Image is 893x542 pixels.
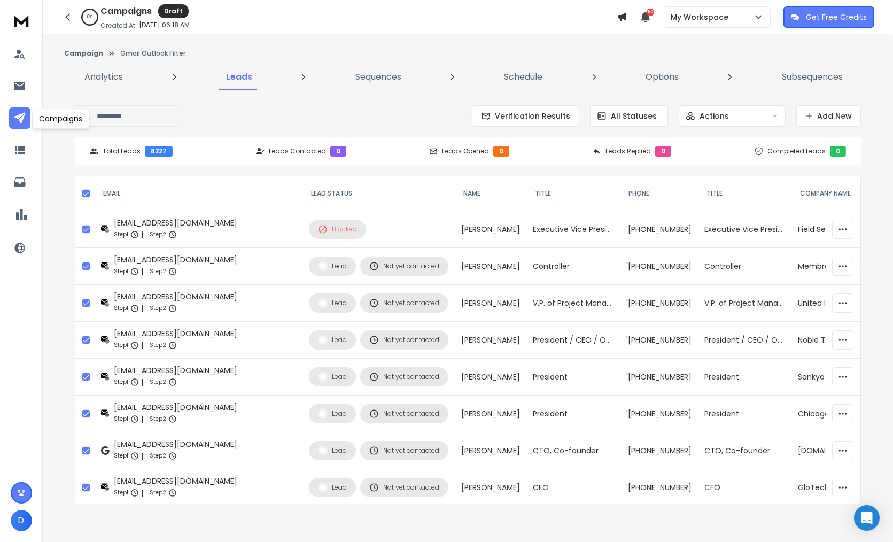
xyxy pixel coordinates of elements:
[87,14,92,20] p: 0 %
[698,359,791,396] td: President
[220,64,259,90] a: Leads
[526,396,620,432] td: President
[369,409,439,419] div: Not yet contacted
[11,510,32,531] button: D
[782,71,843,83] p: Subsequences
[671,12,733,22] p: My Workspace
[698,396,791,432] td: President
[791,359,885,396] td: Sankyo Automation
[114,402,237,413] div: [EMAIL_ADDRESS][DOMAIN_NAME]
[302,176,455,211] th: LEAD STATUS
[100,5,152,18] h1: Campaigns
[141,340,143,351] p: |
[84,71,123,83] p: Analytics
[114,377,128,388] p: Step 1
[114,414,128,424] p: Step 1
[64,49,103,58] button: Campaign
[620,248,698,285] td: '[PHONE_NUMBER]
[791,285,885,322] td: United Industries Group
[620,396,698,432] td: '[PHONE_NUMBER]
[498,64,549,90] a: Schedule
[796,105,861,127] button: Add New
[318,335,347,345] div: Lead
[114,291,237,302] div: [EMAIL_ADDRESS][DOMAIN_NAME]
[150,451,166,461] p: Step 2
[491,111,570,121] span: Verification Results
[472,105,579,127] button: Verification Results
[114,439,237,450] div: [EMAIL_ADDRESS][DOMAIN_NAME]
[783,6,874,28] button: Get Free Credits
[526,469,620,506] td: CFO
[455,285,526,322] td: [PERSON_NAME]
[791,248,885,285] td: Membrane System Specialists
[11,11,32,30] img: logo
[150,266,166,277] p: Step 2
[141,377,143,388] p: |
[854,505,880,531] div: Open Intercom Messenger
[114,303,128,314] p: Step 1
[330,146,346,157] div: 0
[141,414,143,424] p: |
[455,396,526,432] td: [PERSON_NAME]
[369,335,439,345] div: Not yet contacted
[698,211,791,248] td: Executive Vice President
[318,409,347,419] div: Lead
[455,211,526,248] td: [PERSON_NAME]
[318,261,347,271] div: Lead
[455,176,526,211] th: NAME
[349,64,408,90] a: Sequences
[150,377,166,388] p: Step 2
[526,211,620,248] td: Executive Vice President
[611,111,657,121] p: All Statuses
[620,359,698,396] td: '[PHONE_NUMBER]
[114,328,237,339] div: [EMAIL_ADDRESS][DOMAIN_NAME]
[620,285,698,322] td: '[PHONE_NUMBER]
[791,176,885,211] th: Company Name
[791,396,885,432] td: Chicago Chain & Transmission
[78,64,129,90] a: Analytics
[114,451,128,461] p: Step 1
[114,487,128,498] p: Step 1
[767,147,826,156] p: Completed Leads
[620,432,698,469] td: '[PHONE_NUMBER]
[269,147,326,156] p: Leads Contacted
[526,248,620,285] td: Controller
[369,483,439,492] div: Not yet contacted
[114,365,237,376] div: [EMAIL_ADDRESS][DOMAIN_NAME]
[647,9,654,16] span: 50
[620,176,698,211] th: Phone
[318,446,347,455] div: Lead
[139,21,190,29] p: [DATE] 06:18 AM
[114,254,237,265] div: [EMAIL_ADDRESS][DOMAIN_NAME]
[526,176,620,211] th: Title
[526,322,620,359] td: President / CEO / Owner
[141,303,143,314] p: |
[620,211,698,248] td: '[PHONE_NUMBER]
[646,71,679,83] p: Options
[791,322,885,359] td: Noble Tool
[150,487,166,498] p: Step 2
[698,432,791,469] td: CTO, Co-founder
[504,71,542,83] p: Schedule
[150,414,166,424] p: Step 2
[369,261,439,271] div: Not yet contacted
[455,248,526,285] td: [PERSON_NAME]
[791,211,885,248] td: Field Service Mechanical Company
[442,147,489,156] p: Leads Opened
[455,469,526,506] td: [PERSON_NAME]
[114,340,128,351] p: Step 1
[141,487,143,498] p: |
[141,266,143,277] p: |
[100,21,137,30] p: Created At:
[150,229,166,240] p: Step 2
[226,71,252,83] p: Leads
[698,322,791,359] td: President / CEO / Owner
[698,248,791,285] td: Controller
[318,372,347,382] div: Lead
[620,469,698,506] td: '[PHONE_NUMBER]
[698,285,791,322] td: V.P. of Project Management
[318,298,347,308] div: Lead
[114,476,237,486] div: [EMAIL_ADDRESS][DOMAIN_NAME]
[150,303,166,314] p: Step 2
